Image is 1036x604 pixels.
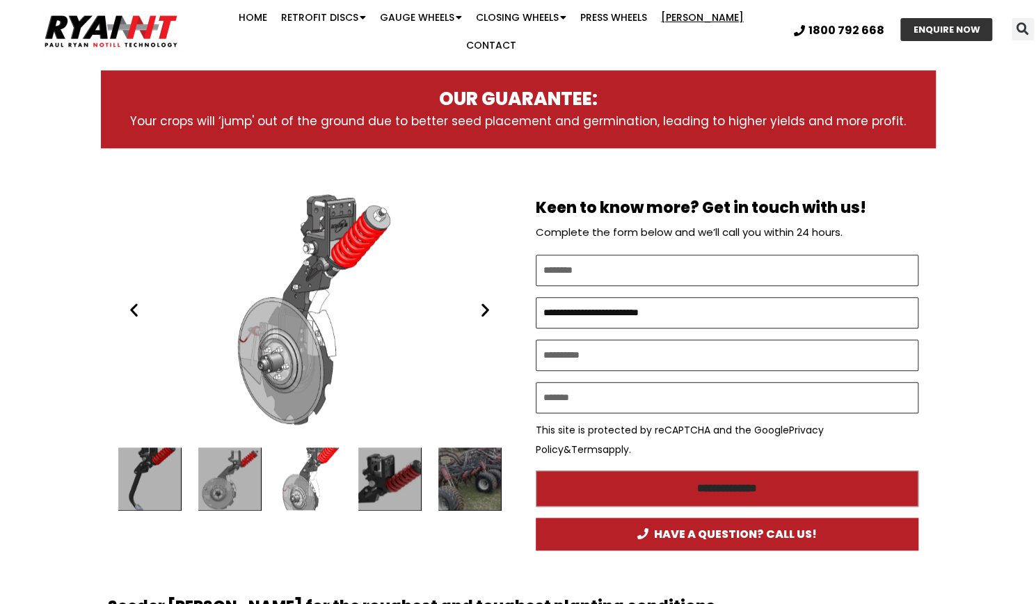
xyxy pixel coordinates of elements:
a: Home [232,3,274,31]
h3: OUR GUARANTEE: [129,88,908,111]
a: Terms [571,443,603,456]
div: 5 / 16 [118,190,501,430]
a: [PERSON_NAME] [654,3,751,31]
div: 7 / 16 [438,447,501,510]
a: 1800 792 668 [794,25,884,36]
div: Ryan NT (RFM NT) Ryan Tyne Cultivator tine with Double Discs [278,447,341,510]
a: HAVE A QUESTION? CALL US! [536,518,918,550]
h2: Keen to know more? Get in touch with us! [536,200,918,216]
a: ENQUIRE NOW [900,18,992,41]
a: Press Wheels [573,3,654,31]
div: Slides [118,190,501,430]
p: Your crops will ‘jump' out of the ground due to better seed placement and germination, leading to... [129,111,908,131]
div: Search [1012,18,1034,40]
a: Contact [459,31,523,59]
span: ENQUIRE NOW [913,25,980,34]
p: This site is protected by reCAPTCHA and the Google & apply. [536,420,918,459]
span: HAVE A QUESTION? CALL US! [637,528,817,540]
span: 1800 792 668 [808,25,884,36]
a: Retrofit Discs [274,3,373,31]
a: Gauge Wheels [373,3,469,31]
div: Slides Slides [118,447,501,510]
img: Ryan NT logo [42,10,181,53]
p: Complete the form below and we’ll call you within 24 hours. [536,223,918,242]
a: Closing Wheels [469,3,573,31]
nav: Menu [201,3,781,59]
div: 4 / 16 [198,447,261,510]
div: 5 / 16 [278,447,341,510]
div: Previous slide [125,301,143,319]
div: 6 / 16 [358,447,421,510]
div: Next slide [477,301,494,319]
div: 3 / 16 [118,447,181,510]
div: Ryan NT (RFM NT) Ryan Tyne Cultivator tine with Double Discs [118,190,501,430]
